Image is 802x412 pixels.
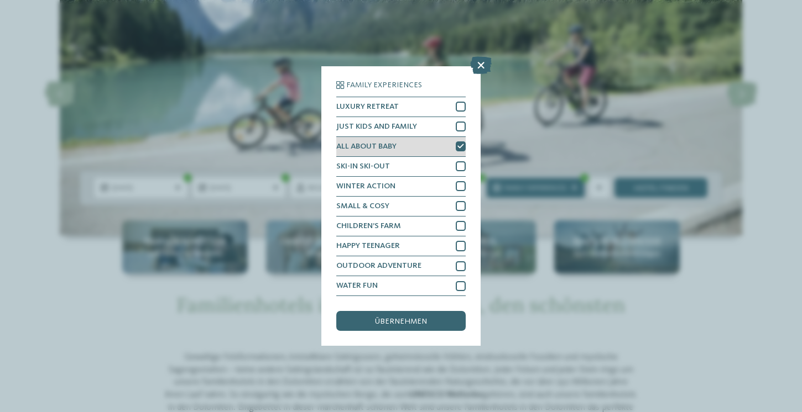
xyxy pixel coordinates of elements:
span: ALL ABOUT BABY [336,142,397,150]
span: übernehmen [375,318,427,325]
span: SKI-IN SKI-OUT [336,162,390,170]
span: WINTER ACTION [336,182,395,190]
span: Family Experiences [346,81,422,89]
span: HAPPY TEENAGER [336,242,400,250]
span: JUST KIDS AND FAMILY [336,123,417,130]
span: OUTDOOR ADVENTURE [336,262,421,270]
span: WATER FUN [336,282,378,289]
span: LUXURY RETREAT [336,103,399,110]
span: CHILDREN’S FARM [336,222,401,230]
span: SMALL & COSY [336,202,389,210]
